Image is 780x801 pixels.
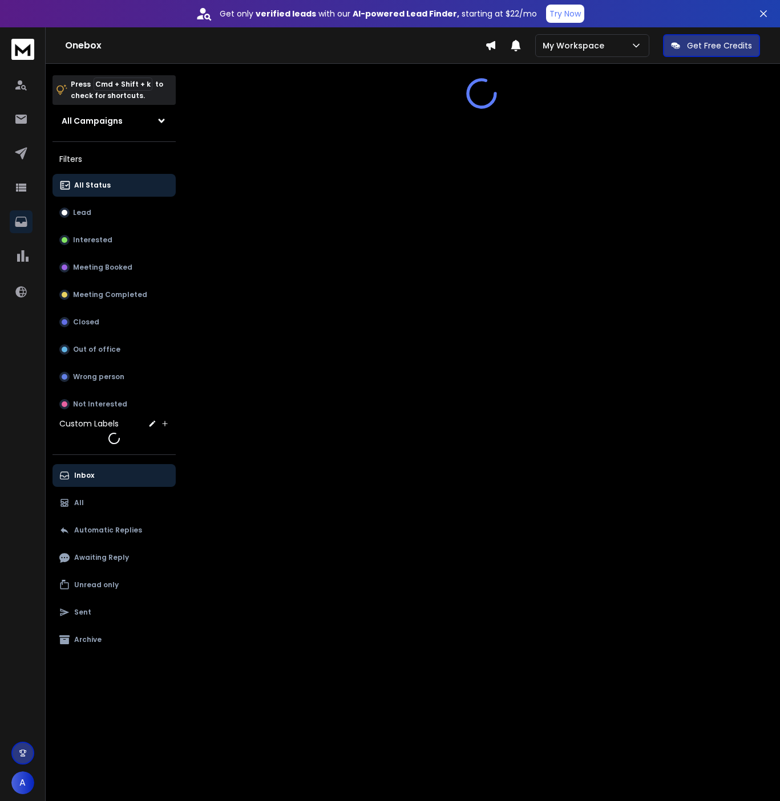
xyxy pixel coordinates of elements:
p: Lead [73,208,91,217]
p: Meeting Booked [73,263,132,272]
p: Automatic Replies [74,526,142,535]
button: Closed [52,311,176,334]
button: Interested [52,229,176,251]
button: A [11,771,34,794]
button: Sent [52,601,176,624]
span: Cmd + Shift + k [94,78,152,91]
button: All [52,491,176,514]
button: Try Now [546,5,584,23]
button: All Status [52,174,176,197]
p: Press to check for shortcuts. [71,79,163,101]
h3: Filters [52,151,176,167]
p: Try Now [549,8,581,19]
button: Meeting Booked [52,256,176,279]
button: Inbox [52,464,176,487]
button: Not Interested [52,393,176,416]
p: Not Interested [73,400,127,409]
p: Get only with our starting at $22/mo [220,8,537,19]
p: Inbox [74,471,94,480]
button: Get Free Credits [663,34,760,57]
button: All Campaigns [52,109,176,132]
p: Unread only [74,580,119,589]
p: Interested [73,235,112,245]
p: Get Free Credits [687,40,752,51]
h1: All Campaigns [62,115,123,127]
p: All Status [74,181,111,190]
img: logo [11,39,34,60]
button: Lead [52,201,176,224]
button: Out of office [52,338,176,361]
button: Awaiting Reply [52,546,176,569]
h1: Onebox [65,39,485,52]
button: Wrong person [52,365,176,388]
p: Meeting Completed [73,290,147,299]
p: Wrong person [73,372,124,381]
button: Unread only [52,574,176,596]
p: All [74,498,84,507]
strong: verified leads [256,8,316,19]
strong: AI-powered Lead Finder, [353,8,459,19]
p: Out of office [73,345,120,354]
p: Sent [74,608,91,617]
button: Meeting Completed [52,283,176,306]
p: Archive [74,635,102,644]
button: Automatic Replies [52,519,176,542]
h3: Custom Labels [59,418,119,429]
p: My Workspace [543,40,609,51]
button: Archive [52,628,176,651]
p: Closed [73,318,99,327]
p: Awaiting Reply [74,553,129,562]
